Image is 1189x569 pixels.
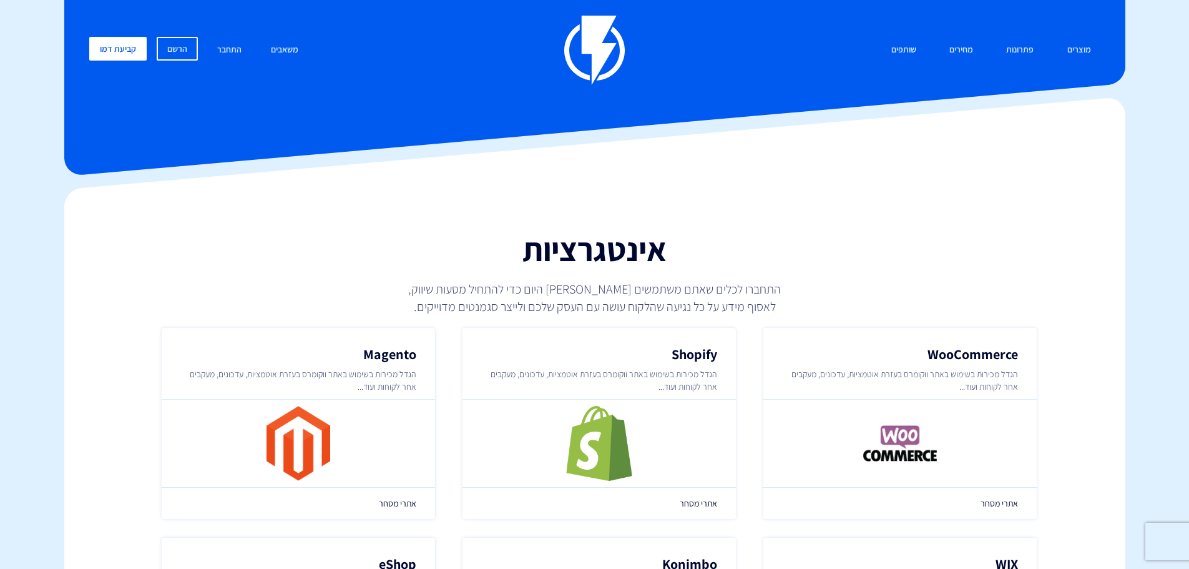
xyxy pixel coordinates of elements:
a: פתרונות [997,37,1043,64]
a: מחירים [940,37,982,64]
h2: Shopify [481,347,717,362]
h2: WooCommerce [782,347,1018,362]
a: שותפים [882,37,926,64]
p: התחברו לכלים שאתם משתמשים [PERSON_NAME] היום כדי להתחיל מסעות שיווק, לאסוף מידע על כל נגיעה שהלקו... [408,280,782,315]
a: WooCommerce הגדל מכירות בשימוש באתר ווקומרס בעזרת אוטמציות, עדכונים, מעקבים אחר לקוחות ועוד... את... [763,328,1037,519]
span: אתרי מסחר [782,497,1018,510]
a: Magento הגדל מכירות בשימוש באתר ווקומרס בעזרת אוטמציות, עדכונים, מעקבים אחר לקוחות ועוד... אתרי מסחר [162,328,435,519]
h2: Magento [180,347,416,362]
span: אתרי מסחר [180,497,416,510]
a: התחבר [208,37,251,64]
a: מוצרים [1058,37,1100,64]
a: קביעת דמו [89,37,147,61]
span: אתרי מסחר [481,497,717,510]
a: Shopify הגדל מכירות בשימוש באתר ווקומרס בעזרת אוטמציות, עדכונים, מעקבים אחר לקוחות ועוד... אתרי מסחר [462,328,736,519]
a: הרשם [157,37,198,61]
p: הגדל מכירות בשימוש באתר ווקומרס בעזרת אוטמציות, עדכונים, מעקבים אחר לקוחות ועוד... [481,368,717,393]
a: משאבים [262,37,308,64]
p: הגדל מכירות בשימוש באתר ווקומרס בעזרת אוטמציות, עדכונים, מעקבים אחר לקוחות ועוד... [782,368,1018,393]
p: הגדל מכירות בשימוש באתר ווקומרס בעזרת אוטמציות, עדכונים, מעקבים אחר לקוחות ועוד... [180,368,416,393]
h1: אינטגרציות [306,232,883,267]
